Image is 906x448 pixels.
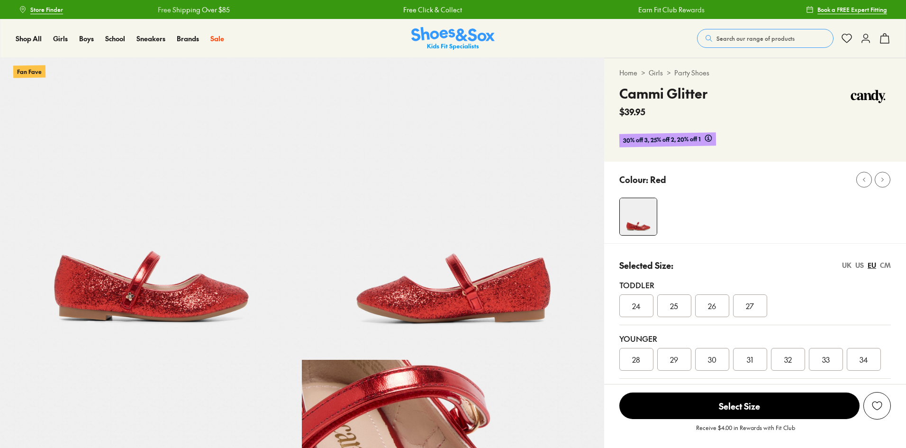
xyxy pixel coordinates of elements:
div: US [855,260,864,270]
span: 30% off 3, 25% off 2, 20% off 1 [623,134,700,145]
div: > > [619,68,891,78]
a: Book a FREE Expert Fitting [806,1,887,18]
div: Toddler [619,279,891,291]
span: 34 [860,354,868,365]
span: 33 [822,354,830,365]
p: Selected Size: [619,259,673,272]
a: Girls [649,68,663,78]
p: Receive $4.00 in Rewards with Fit Club [696,423,795,440]
span: Sale [210,34,224,43]
div: CM [880,260,891,270]
span: 25 [670,300,678,311]
p: Colour: [619,173,648,186]
a: Sneakers [136,34,165,44]
span: Shop All [16,34,42,43]
a: Girls [53,34,68,44]
span: 32 [784,354,792,365]
span: 29 [670,354,678,365]
a: Earn Fit Club Rewards [638,5,705,15]
a: Party Shoes [674,68,709,78]
span: School [105,34,125,43]
a: Free Click & Collect [403,5,462,15]
img: SNS_Logo_Responsive.svg [411,27,495,50]
span: Store Finder [30,5,63,14]
span: 28 [632,354,640,365]
div: Younger [619,333,891,344]
a: Shoes & Sox [411,27,495,50]
p: Fan Fave [13,65,45,78]
span: Book a FREE Expert Fitting [817,5,887,14]
a: Free Shipping Over $85 [158,5,230,15]
a: School [105,34,125,44]
div: EU [868,260,876,270]
button: Search our range of products [697,29,834,48]
span: 26 [708,300,716,311]
button: Add to Wishlist [863,392,891,420]
span: 24 [632,300,641,311]
span: Sneakers [136,34,165,43]
span: 27 [746,300,754,311]
span: Brands [177,34,199,43]
a: Shop All [16,34,42,44]
span: 30 [708,354,716,365]
span: Search our range of products [716,34,795,43]
a: Home [619,68,637,78]
span: $39.95 [619,105,645,118]
span: Girls [53,34,68,43]
div: UK [842,260,852,270]
a: Store Finder [19,1,63,18]
img: 5-558123_1 [302,58,604,360]
img: 4-558122_1 [620,198,657,235]
span: 31 [747,354,753,365]
a: Brands [177,34,199,44]
button: Select Size [619,392,860,420]
span: Boys [79,34,94,43]
img: Vendor logo [845,83,891,112]
h4: Cammi Glitter [619,83,707,103]
a: Sale [210,34,224,44]
p: Red [650,173,666,186]
a: Boys [79,34,94,44]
